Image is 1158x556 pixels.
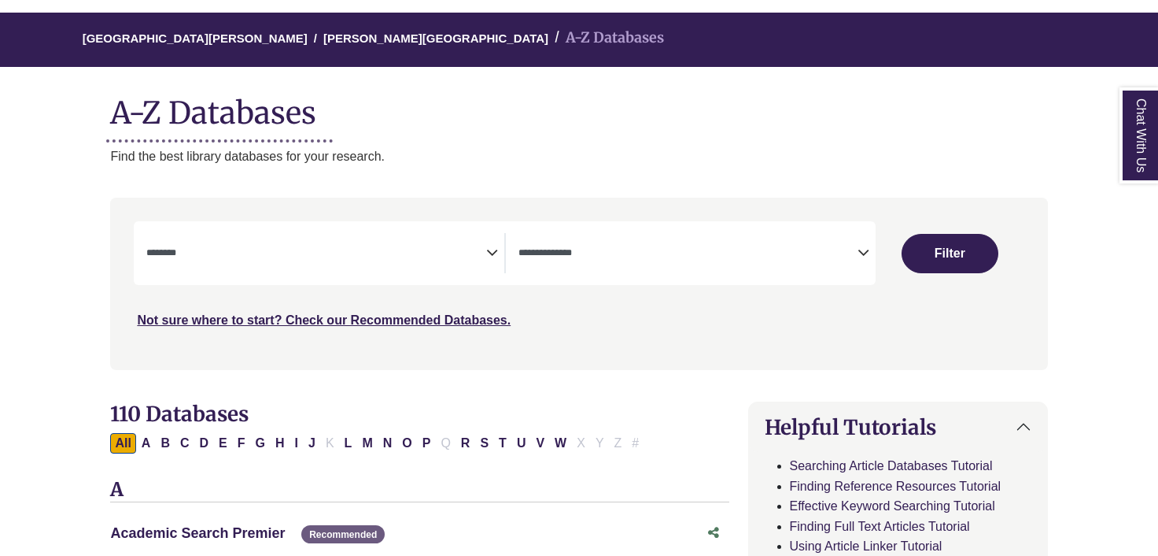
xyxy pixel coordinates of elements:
[110,401,249,427] span: 110 Databases
[110,479,728,502] h3: A
[518,248,857,261] textarea: Search
[475,433,493,454] button: Filter Results S
[251,433,270,454] button: Filter Results G
[301,525,385,543] span: Recommended
[790,480,1001,493] a: Finding Reference Resources Tutorial
[304,433,320,454] button: Filter Results J
[137,433,156,454] button: Filter Results A
[156,433,175,454] button: Filter Results B
[494,433,511,454] button: Filter Results T
[271,433,289,454] button: Filter Results H
[110,13,1047,67] nav: breadcrumb
[548,27,664,50] li: A-Z Databases
[214,433,232,454] button: Filter Results E
[110,146,1047,167] p: Find the best library databases for your research.
[83,29,308,45] a: [GEOGRAPHIC_DATA][PERSON_NAME]
[233,433,250,454] button: Filter Results F
[790,459,993,473] a: Searching Article Databases Tutorial
[902,234,998,273] button: Submit for Search Results
[137,313,511,327] a: Not sure where to start? Check our Recommended Databases.
[397,433,416,454] button: Filter Results O
[512,433,531,454] button: Filter Results U
[749,402,1047,452] button: Helpful Tutorials
[698,518,729,548] button: Share this database
[110,525,285,541] a: Academic Search Premier
[531,433,549,454] button: Filter Results V
[110,198,1047,369] nav: Search filters
[340,433,357,454] button: Filter Results L
[195,433,214,454] button: Filter Results D
[418,433,436,454] button: Filter Results P
[790,539,942,553] a: Using Article Linker Tutorial
[456,433,475,454] button: Filter Results R
[790,520,970,533] a: Finding Full Text Articles Tutorial
[175,433,194,454] button: Filter Results C
[110,83,1047,131] h1: A-Z Databases
[323,29,548,45] a: [PERSON_NAME][GEOGRAPHIC_DATA]
[378,433,397,454] button: Filter Results N
[146,248,485,261] textarea: Search
[357,433,377,454] button: Filter Results M
[110,436,645,449] div: Alpha-list to filter by first letter of database name
[110,433,135,454] button: All
[790,499,995,513] a: Effective Keyword Searching Tutorial
[290,433,303,454] button: Filter Results I
[550,433,571,454] button: Filter Results W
